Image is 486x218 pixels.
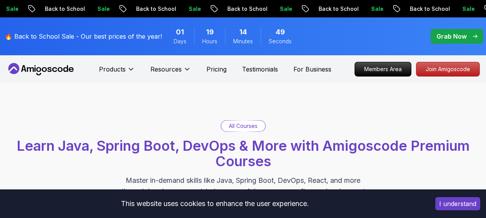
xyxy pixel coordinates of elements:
[440,5,465,13] p: Sale
[176,27,184,37] span: 1 Days
[167,5,191,13] p: Sale
[206,27,214,37] span: 19 Hours
[239,27,247,37] span: 14 Minutes
[349,5,374,13] p: Sale
[75,5,100,13] p: Sale
[233,37,253,45] span: Minutes
[150,65,182,74] p: Resources
[242,65,278,74] a: Testimonials
[23,5,75,13] p: Back to School
[150,65,191,80] button: Resources
[229,122,257,130] p: All Courses
[17,137,470,170] span: Learn Java, Spring Boot, DevOps & More with Amigoscode Premium Courses
[269,37,292,45] span: Seconds
[416,62,480,77] a: Join Amigoscode
[355,62,411,77] a: Members Area
[276,27,285,37] span: 49 Seconds
[435,197,480,210] button: Accept cookies
[114,5,167,13] p: Back to School
[6,195,424,212] div: This website uses cookies to enhance the user experience.
[258,5,283,13] p: Sale
[205,5,258,13] p: Back to School
[437,32,467,41] p: Grab Now
[174,37,186,45] span: Days
[99,65,135,80] button: Products
[416,62,479,76] p: Join Amigoscode
[99,65,126,74] p: Products
[297,5,349,13] p: Back to School
[202,37,217,45] span: Hours
[355,62,411,76] p: Members Area
[206,65,227,74] a: Pricing
[5,32,162,41] p: 🔥 Back to School Sale - Our best prices of the year!
[113,175,373,208] p: Master in-demand skills like Java, Spring Boot, DevOps, React, and more through hands-on, expert-...
[388,5,440,13] p: Back to School
[293,65,331,74] a: For Business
